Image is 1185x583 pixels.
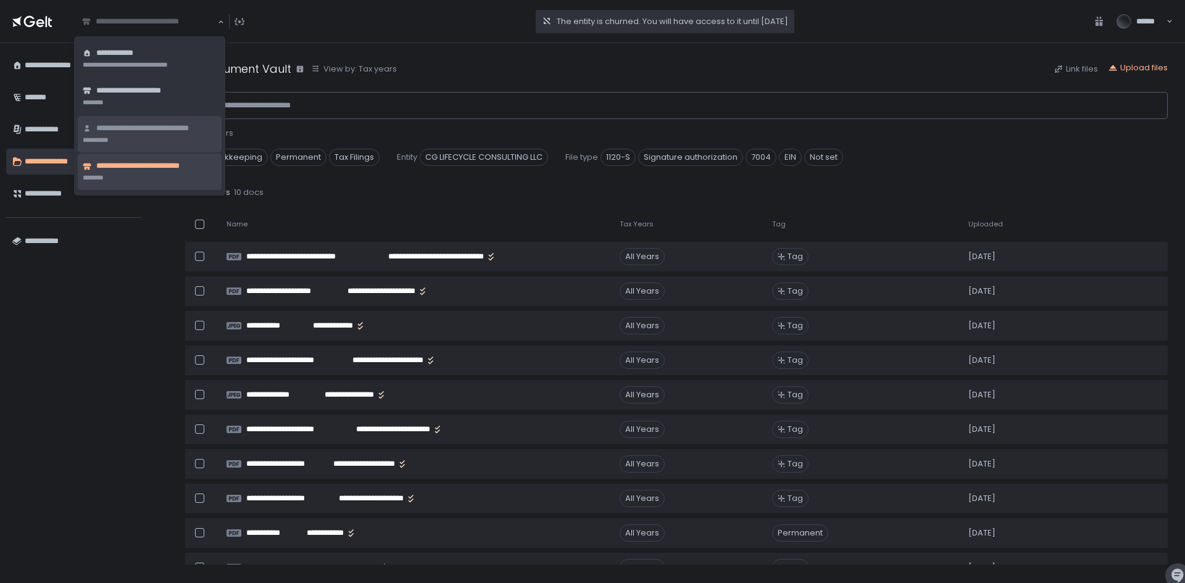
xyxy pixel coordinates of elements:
[968,493,996,504] span: [DATE]
[968,220,1003,229] span: Uploaded
[1108,62,1168,73] button: Upload files
[788,320,803,331] span: Tag
[601,149,636,166] span: 1120-S
[788,286,803,297] span: Tag
[620,524,665,542] div: All Years
[620,317,665,334] div: All Years
[620,490,665,507] div: All Years
[620,352,665,369] div: All Years
[620,386,665,403] div: All Years
[329,149,380,166] span: Tax Filings
[1054,64,1098,75] button: Link files
[772,220,786,229] span: Tag
[620,283,665,300] div: All Years
[746,149,776,166] span: 7004
[620,248,665,265] div: All Years
[557,16,788,27] span: The entity is churned. You will have access to it until [DATE]
[311,64,397,75] button: View by: Tax years
[968,527,996,539] span: [DATE]
[772,524,828,542] span: Permanent
[968,562,996,573] span: [DATE]
[788,493,803,504] span: Tag
[779,149,802,166] span: EIN
[420,149,548,166] span: CG LIFECYCLE CONSULTING LLC
[968,251,996,262] span: [DATE]
[968,320,996,331] span: [DATE]
[397,152,417,163] span: Entity
[201,60,291,77] h1: Document Vault
[968,424,996,435] span: [DATE]
[620,421,665,438] div: All Years
[565,152,598,163] span: File type
[82,15,217,28] input: Search for option
[788,251,803,262] span: Tag
[74,9,224,35] div: Search for option
[788,458,803,469] span: Tag
[638,149,743,166] span: Signature authorization
[788,562,803,573] span: Tag
[788,355,803,366] span: Tag
[788,389,803,400] span: Tag
[804,149,843,166] span: Not set
[968,355,996,366] span: [DATE]
[227,220,247,229] span: Name
[270,149,326,166] span: Permanent
[620,220,654,229] span: Tax Years
[620,559,665,576] div: All Years
[968,458,996,469] span: [DATE]
[620,455,665,473] div: All Years
[234,187,264,198] span: 10 docs
[968,389,996,400] span: [DATE]
[968,286,996,297] span: [DATE]
[788,424,803,435] span: Tag
[203,149,268,166] span: Bookkeeping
